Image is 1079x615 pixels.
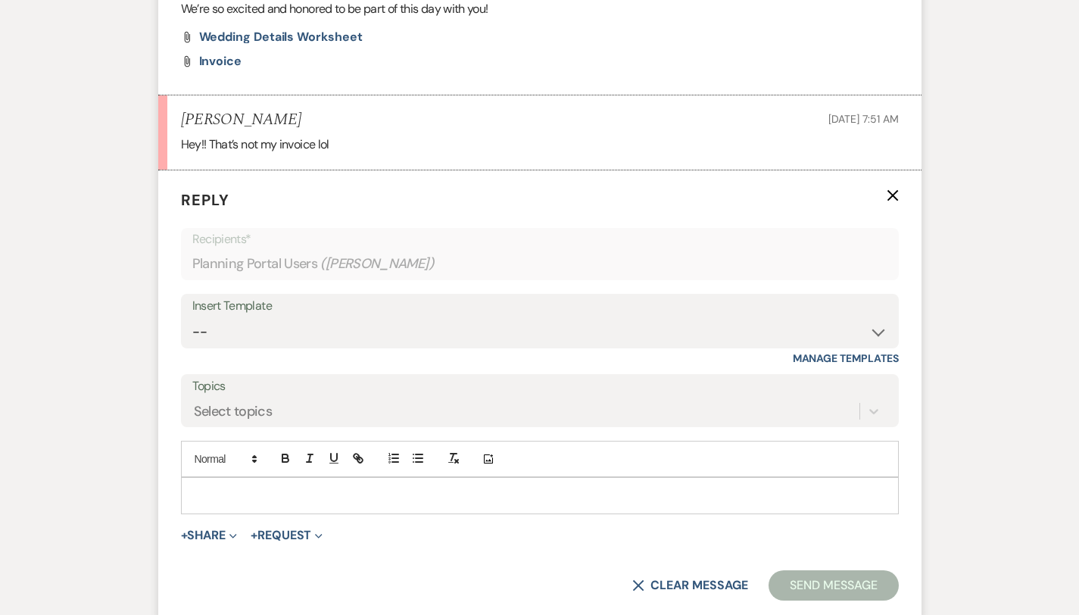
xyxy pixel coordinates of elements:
h5: [PERSON_NAME] [181,111,301,130]
button: Clear message [632,579,747,592]
button: Request [251,529,323,542]
div: Insert Template [192,295,887,317]
a: Wedding Details Worksheet [199,31,363,43]
span: Wedding Details Worksheet [199,29,363,45]
span: We’re so excited and honored to be part of this day with you! [181,1,488,17]
button: Send Message [769,570,898,601]
label: Topics [192,376,887,398]
span: ( [PERSON_NAME] ) [320,254,434,274]
a: Manage Templates [793,351,899,365]
span: + [181,529,188,542]
p: Recipients* [192,229,887,249]
div: Planning Portal Users [192,249,887,279]
span: [DATE] 7:51 AM [828,112,898,126]
p: Hey!! That’s not my invoice lol [181,135,899,155]
span: invoice [199,53,242,69]
button: Share [181,529,238,542]
a: invoice [199,55,242,67]
span: + [251,529,257,542]
span: Reply [181,190,229,210]
div: Select topics [194,401,273,422]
